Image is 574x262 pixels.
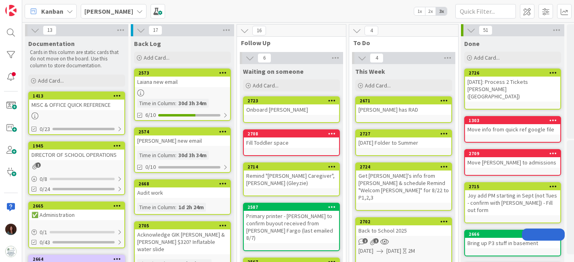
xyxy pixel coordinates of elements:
[360,98,451,104] div: 2671
[244,204,339,243] div: 2587Primary printer - [PERSON_NAME] to confirm buyout received from [PERSON_NAME] Fargo (last ema...
[465,231,560,238] div: 2666
[149,25,162,35] span: 17
[356,104,451,115] div: [PERSON_NAME] has RAD
[29,92,124,100] div: 1413
[356,225,451,236] div: Back to School 2025
[135,222,230,229] div: 2705
[356,163,451,171] div: 2724
[469,184,560,189] div: 2715
[33,143,124,149] div: 1945
[5,224,17,235] img: RF
[465,183,560,215] div: 2715Joy add PM starting in Sept (not Tues - confirm with [PERSON_NAME]) - Fill out form
[408,247,415,255] div: 2M
[135,222,230,254] div: 2705Acknowledge GIK [PERSON_NAME] & [PERSON_NAME] $320? Inflatable water slide
[244,163,339,171] div: 2714
[360,131,451,137] div: 2727
[243,203,340,251] a: 2587Primary printer - [PERSON_NAME] to confirm buyout received from [PERSON_NAME] Fargo (last ema...
[356,218,451,236] div: 2702Back to School 2025
[137,99,175,108] div: Time in Column
[176,151,209,160] div: 30d 3h 34m
[40,175,47,183] span: 0 / 8
[134,179,231,215] a: 2668Audit workTime in Column:1d 2h 24m
[465,183,560,190] div: 2715
[36,162,41,168] span: 1
[138,223,230,229] div: 2705
[464,182,561,223] a: 2715Joy add PM starting in Sept (not Tues - confirm with [PERSON_NAME]) - Fill out form
[244,204,339,211] div: 2587
[414,7,425,15] span: 1x
[253,82,279,89] span: Add Card...
[30,49,124,69] p: Cards in this column are static cards that do not move on the board. Use this column to store doc...
[29,142,124,150] div: 1945
[33,203,124,209] div: 2665
[29,92,124,110] div: 1413MISC & OFFICE QUICK REFERENCE
[137,151,175,160] div: Time in Column
[362,238,368,243] span: 2
[465,150,560,157] div: 2709
[135,187,230,198] div: Audit work
[5,246,17,257] img: avatar
[84,7,133,15] b: [PERSON_NAME]
[40,228,47,237] span: 0 / 1
[464,230,561,256] a: 2666Bring up P3 stuff in basement
[243,162,340,196] a: 2714Remind "[PERSON_NAME] Caregiver", [PERSON_NAME] (Gleyzie)
[33,256,124,262] div: 2664
[134,40,161,48] span: Back Log
[465,117,560,124] div: 1303
[469,151,560,156] div: 2709
[29,174,124,184] div: 0/8
[138,181,230,187] div: 2668
[144,54,170,61] span: Add Card...
[134,69,231,121] a: 2573Laiana new emailTime in Column:30d 3h 34m6/10
[243,129,340,156] a: 2708Fill Toddler space
[28,40,75,48] span: Documentation
[135,180,230,187] div: 2668
[244,104,339,115] div: Onboard [PERSON_NAME]
[244,171,339,188] div: Remind "[PERSON_NAME] Caregiver", [PERSON_NAME] (Gleyzie)
[465,231,560,248] div: 2666Bring up P3 stuff in basement
[465,77,560,102] div: [DATE]: Process 2 Tickets [PERSON_NAME] ([GEOGRAPHIC_DATA])
[175,151,176,160] span: :
[479,25,492,35] span: 51
[247,131,339,137] div: 2708
[145,111,156,119] span: 6/10
[358,247,373,255] span: [DATE]
[356,163,451,203] div: 2724Get [PERSON_NAME]'s info from [PERSON_NAME] & schedule Remind "Welcom [PERSON_NAME]" for 8/22...
[176,99,209,108] div: 30d 3h 34m
[373,238,379,243] span: 1
[465,150,560,168] div: 2709Move [PERSON_NAME] to admissions
[247,164,339,170] div: 2714
[356,218,451,225] div: 2702
[40,125,50,133] span: 0/23
[29,202,124,210] div: 2665
[469,118,560,123] div: 1303
[145,163,156,171] span: 0/10
[137,203,175,212] div: Time in Column
[469,231,560,237] div: 2666
[175,99,176,108] span: :
[474,54,500,61] span: Add Card...
[244,97,339,104] div: 2723
[28,141,125,195] a: 1945DIRECTOR OF SCHOOL OPERATIONS0/80/24
[38,77,64,84] span: Add Card...
[464,116,561,143] a: 1303Move info from quick ref google file
[135,128,230,146] div: 2574[PERSON_NAME] new email
[465,157,560,168] div: Move [PERSON_NAME] to admissions
[365,82,391,89] span: Add Card...
[175,203,176,212] span: :
[135,77,230,87] div: Laiana new email
[465,69,560,77] div: 2726
[353,39,448,47] span: To Do
[138,70,230,76] div: 2573
[464,40,480,48] span: Done
[356,97,451,104] div: 2671
[135,229,230,254] div: Acknowledge GIK [PERSON_NAME] & [PERSON_NAME] $320? Inflatable water slide
[244,130,339,137] div: 2708
[356,171,451,203] div: Get [PERSON_NAME]'s info from [PERSON_NAME] & schedule Remind "Welcom [PERSON_NAME]" for 8/22 to ...
[134,127,231,173] a: 2574[PERSON_NAME] new emailTime in Column:30d 3h 34m0/10
[244,130,339,148] div: 2708Fill Toddler space
[29,142,124,160] div: 1945DIRECTOR OF SCHOOL OPERATIONS
[464,69,561,110] a: 2726[DATE]: Process 2 Tickets [PERSON_NAME] ([GEOGRAPHIC_DATA])
[29,150,124,160] div: DIRECTOR OF SCHOOL OPERATIONS
[28,202,125,248] a: 2665✅ Administration0/10/43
